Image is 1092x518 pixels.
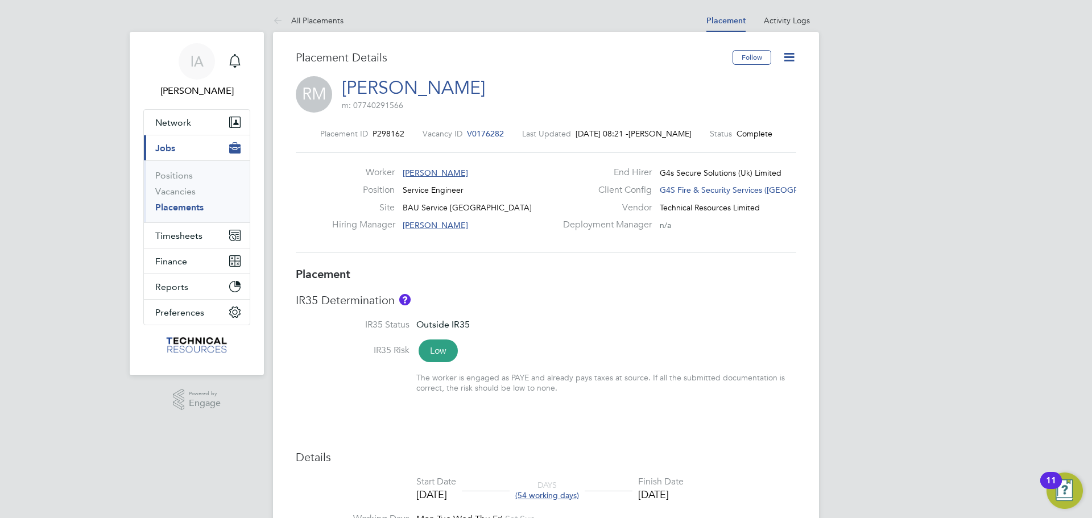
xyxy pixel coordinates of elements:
label: Placement ID [320,129,368,139]
div: 11 [1046,480,1056,495]
span: Complete [737,129,772,139]
label: Vacancy ID [423,129,462,139]
span: P298162 [373,129,404,139]
span: Powered by [189,389,221,399]
span: V0176282 [467,129,504,139]
a: Positions [155,170,193,181]
label: End Hirer [556,167,652,179]
span: G4s Secure Solutions (Uk) Limited [660,168,781,178]
span: Finance [155,256,187,267]
label: Site [332,202,395,214]
h3: IR35 Determination [296,293,796,308]
span: Preferences [155,307,204,318]
a: Go to home page [143,337,250,355]
span: [PERSON_NAME] [628,129,692,139]
span: [DATE] 08:21 - [576,129,628,139]
span: Low [419,339,458,362]
a: [PERSON_NAME] [342,77,485,99]
span: (54 working days) [515,490,579,500]
div: Start Date [416,476,456,488]
label: IR35 Risk [296,345,409,357]
a: Powered byEngage [173,389,221,411]
button: Open Resource Center, 11 new notifications [1046,473,1083,509]
span: Network [155,117,191,128]
span: Engage [189,399,221,408]
label: Position [332,184,395,196]
div: Jobs [144,160,250,222]
span: lauren Alldis [143,84,250,98]
a: All Placements [273,15,344,26]
span: Technical Resources Limited [660,202,760,213]
nav: Main navigation [130,32,264,375]
div: DAYS [510,480,585,500]
h3: Details [296,450,796,465]
button: About IR35 [399,294,411,305]
span: Outside IR35 [416,319,470,330]
span: G4S Fire & Security Services ([GEOGRAPHIC_DATA]) Lim… [660,185,874,195]
button: Reports [144,274,250,299]
b: Placement [296,267,350,281]
a: Placements [155,202,204,213]
label: IR35 Status [296,319,409,331]
a: Vacancies [155,186,196,197]
span: Timesheets [155,230,202,241]
h3: Placement Details [296,50,724,65]
span: BAU Service [GEOGRAPHIC_DATA] [403,202,532,213]
div: Finish Date [638,476,684,488]
a: lA[PERSON_NAME] [143,43,250,98]
span: RM [296,76,332,113]
label: Status [710,129,732,139]
a: Activity Logs [764,15,810,26]
span: n/a [660,220,671,230]
div: [DATE] [638,488,684,501]
button: Network [144,110,250,135]
img: technicalresources-logo-retina.png [165,337,229,355]
span: m: 07740291566 [342,100,403,110]
span: lA [191,54,204,69]
label: Client Config [556,184,652,196]
label: Worker [332,167,395,179]
button: Jobs [144,135,250,160]
div: [DATE] [416,488,456,501]
label: Hiring Manager [332,219,395,231]
label: Vendor [556,202,652,214]
span: Reports [155,281,188,292]
button: Timesheets [144,223,250,248]
label: Last Updated [522,129,571,139]
span: [PERSON_NAME] [403,168,468,178]
span: Jobs [155,143,175,154]
a: Placement [706,16,746,26]
div: The worker is engaged as PAYE and already pays taxes at source. If all the submitted documentatio... [416,372,796,393]
button: Finance [144,248,250,273]
label: Deployment Manager [556,219,652,231]
button: Follow [733,50,771,65]
span: [PERSON_NAME] [403,220,468,230]
span: Service Engineer [403,185,464,195]
button: Preferences [144,300,250,325]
